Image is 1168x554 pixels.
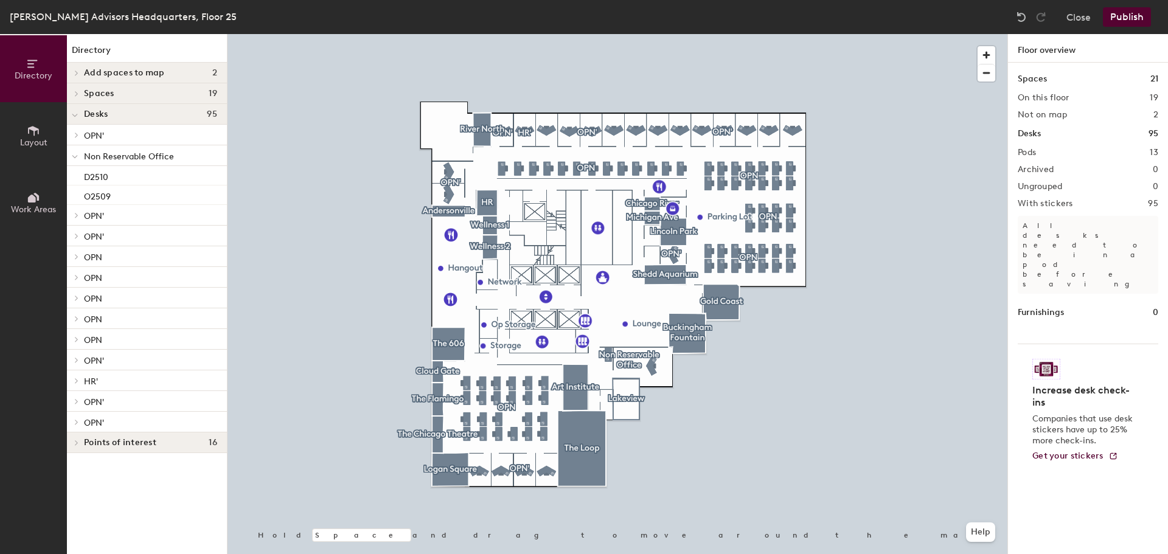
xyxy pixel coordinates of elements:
[1153,110,1158,120] h2: 2
[1150,148,1158,158] h2: 13
[1032,451,1118,462] a: Get your stickers
[10,9,237,24] div: [PERSON_NAME] Advisors Headquarters, Floor 25
[84,356,104,366] span: OPN'
[209,89,217,99] span: 19
[1032,359,1060,379] img: Sticker logo
[966,522,995,542] button: Help
[1103,7,1151,27] button: Publish
[1150,72,1158,86] h1: 21
[84,89,114,99] span: Spaces
[20,137,47,148] span: Layout
[1018,110,1067,120] h2: Not on map
[84,151,174,162] span: Non Reservable Office
[84,168,108,182] p: D2510
[1018,127,1041,140] h1: Desks
[84,252,102,263] span: OPN
[84,131,104,141] span: OPN'
[84,438,156,448] span: Points of interest
[209,438,217,448] span: 16
[1018,306,1064,319] h1: Furnishings
[1153,306,1158,319] h1: 0
[1032,414,1136,446] p: Companies that use desk stickers have up to 25% more check-ins.
[212,68,217,78] span: 2
[1153,165,1158,175] h2: 0
[1018,93,1069,103] h2: On this floor
[1032,384,1136,409] h4: Increase desk check-ins
[207,109,217,119] span: 95
[1066,7,1091,27] button: Close
[1035,11,1047,23] img: Redo
[1148,199,1158,209] h2: 95
[1018,199,1073,209] h2: With stickers
[84,232,104,242] span: OPN'
[84,109,108,119] span: Desks
[67,44,227,63] h1: Directory
[11,204,56,215] span: Work Areas
[15,71,52,81] span: Directory
[1018,165,1054,175] h2: Archived
[84,397,104,407] span: OPN'
[84,188,111,202] p: O2509
[84,314,102,325] span: OPN
[84,211,104,221] span: OPN'
[1150,93,1158,103] h2: 19
[84,294,102,304] span: OPN
[1008,34,1168,63] h1: Floor overview
[84,273,102,283] span: OPN
[1018,148,1036,158] h2: Pods
[1018,72,1047,86] h1: Spaces
[1032,451,1104,461] span: Get your stickers
[1018,182,1063,192] h2: Ungrouped
[84,418,104,428] span: OPN'
[1149,127,1158,140] h1: 95
[1153,182,1158,192] h2: 0
[84,376,98,387] span: HR'
[84,335,102,345] span: OPN
[1015,11,1027,23] img: Undo
[84,68,165,78] span: Add spaces to map
[1018,216,1158,294] p: All desks need to be in a pod before saving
